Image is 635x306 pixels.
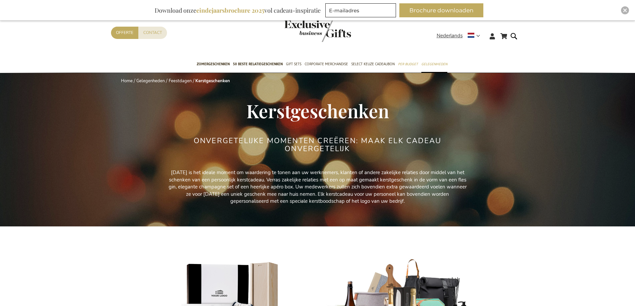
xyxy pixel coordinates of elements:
[351,61,395,68] span: Select Keuze Cadeaubon
[421,61,447,68] span: Gelegenheden
[197,61,230,68] span: Zomergeschenken
[121,78,133,84] a: Home
[286,61,301,68] span: Gift Sets
[284,20,318,42] a: store logo
[398,61,418,68] span: Per Budget
[196,6,264,14] b: eindejaarsbrochure 2025
[621,6,629,14] div: Close
[437,32,484,40] div: Nederlands
[152,3,324,17] div: Download onze vol cadeau-inspiratie
[168,169,468,205] p: [DATE] is het ideale moment om waardering te tonen aan uw werknemers, klanten of andere zakelijke...
[399,3,483,17] button: Brochure downloaden
[284,20,351,42] img: Exclusive Business gifts logo
[193,137,443,153] h2: ONVERGETELIJKE MOMENTEN CREËREN: MAAK ELK CADEAU ONVERGETELIJK
[325,3,398,19] form: marketing offers and promotions
[111,27,138,39] a: Offerte
[325,3,396,17] input: E-mailadres
[233,61,283,68] span: 50 beste relatiegeschenken
[246,98,389,123] span: Kerstgeschenken
[623,8,627,12] img: Close
[437,32,463,40] span: Nederlands
[195,78,230,84] strong: Kerstgeschenken
[136,78,165,84] a: Gelegenheden
[305,61,348,68] span: Corporate Merchandise
[138,27,167,39] a: Contact
[169,78,192,84] a: Feestdagen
